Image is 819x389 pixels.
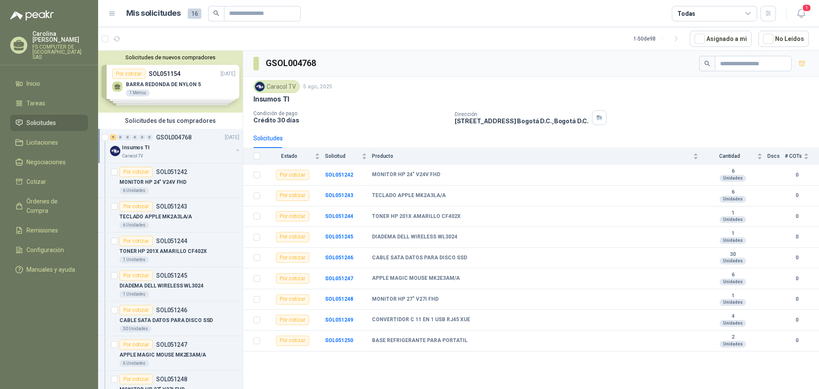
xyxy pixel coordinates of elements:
[10,222,88,238] a: Remisiones
[372,337,468,344] b: BASE REFRIGERANTE PARA PORTATIL
[372,153,691,159] span: Producto
[26,177,46,186] span: Cotizar
[372,275,460,282] b: APPLE MAGIC MOUSE MK2E3AM/A
[785,275,809,283] b: 0
[10,115,88,131] a: Solicitudes
[98,198,243,232] a: Por cotizarSOL051243TECLADO APPLE MK2A3LA/A6 Unidades
[802,4,811,12] span: 1
[720,299,746,306] div: Unidades
[455,117,589,125] p: [STREET_ADDRESS] Bogotá D.C. , Bogotá D.C.
[10,261,88,278] a: Manuales y ayuda
[119,374,153,384] div: Por cotizar
[785,192,809,200] b: 0
[276,253,309,263] div: Por cotizar
[119,256,149,263] div: 1 Unidades
[276,232,309,242] div: Por cotizar
[325,276,353,282] a: SOL051247
[253,95,289,104] p: Insumos TI
[325,234,353,240] b: SOL051245
[785,254,809,262] b: 0
[372,234,457,241] b: DIADEMA DELL WIRELESS WL3024
[690,31,752,47] button: Asignado a mi
[255,82,264,91] img: Company Logo
[276,336,309,346] div: Por cotizar
[325,148,372,165] th: Solicitud
[26,138,58,147] span: Licitaciones
[265,153,313,159] span: Estado
[119,201,153,212] div: Por cotizar
[253,116,448,124] p: Crédito 30 días
[156,134,192,140] p: GSOL004768
[26,245,64,255] span: Configuración
[633,32,683,46] div: 1 - 50 de 98
[26,99,45,108] span: Tareas
[156,169,187,175] p: SOL051242
[703,334,762,341] b: 2
[98,232,243,267] a: Por cotizarSOL051244TONER HP 201X AMARILLO CF402X1 Unidades
[720,175,746,182] div: Unidades
[156,307,187,313] p: SOL051246
[372,148,703,165] th: Producto
[276,294,309,305] div: Por cotizar
[213,10,219,16] span: search
[10,10,54,20] img: Logo peakr
[98,113,243,129] div: Solicitudes de tus compradores
[110,134,116,140] div: 9
[119,187,149,194] div: 6 Unidades
[720,216,746,223] div: Unidades
[126,7,181,20] h1: Mis solicitudes
[119,316,213,325] p: CABLE SATA DATOS PARA DISCO SSD
[325,153,360,159] span: Solicitud
[325,296,353,302] b: SOL051248
[119,305,153,315] div: Por cotizar
[253,80,300,93] div: Caracol TV
[119,340,153,350] div: Por cotizar
[325,255,353,261] a: SOL051246
[119,247,207,255] p: TONER HP 201X AMARILLO CF402X
[225,134,239,142] p: [DATE]
[26,157,66,167] span: Negociaciones
[26,79,40,88] span: Inicio
[110,146,120,156] img: Company Logo
[703,272,762,279] b: 6
[102,54,239,61] button: Solicitudes de nuevos compradores
[119,236,153,246] div: Por cotizar
[703,153,755,159] span: Cantidad
[119,282,203,290] p: DIADEMA DELL WIRELESS WL3024
[785,153,802,159] span: # COTs
[325,317,353,323] a: SOL051249
[26,197,80,215] span: Órdenes de Compra
[703,313,762,320] b: 4
[276,211,309,221] div: Por cotizar
[10,95,88,111] a: Tareas
[325,213,353,219] a: SOL051244
[677,9,695,18] div: Todas
[10,134,88,151] a: Licitaciones
[122,144,150,152] p: Insumos TI
[10,75,88,92] a: Inicio
[265,148,325,165] th: Estado
[372,192,446,199] b: TECLADO APPLE MK2A3LA/A
[372,213,461,220] b: TONER HP 201X AMARILLO CF402X
[156,273,187,279] p: SOL051245
[703,189,762,196] b: 6
[156,342,187,348] p: SOL051247
[704,61,710,67] span: search
[119,222,149,229] div: 6 Unidades
[32,44,88,60] p: FS COMPUTER DE [GEOGRAPHIC_DATA] SAS
[125,134,131,140] div: 0
[10,154,88,170] a: Negociaciones
[98,51,243,113] div: Solicitudes de nuevos compradoresPor cotizarSOL051154[DATE] BARRA REDONDA DE NYLON 51 MetrosPor c...
[122,153,143,160] p: Caracol TV
[785,295,809,303] b: 0
[703,293,762,299] b: 1
[758,31,809,47] button: No Leídos
[703,148,767,165] th: Cantidad
[156,376,187,382] p: SOL051248
[455,111,589,117] p: Dirección
[156,238,187,244] p: SOL051244
[276,191,309,201] div: Por cotizar
[720,196,746,203] div: Unidades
